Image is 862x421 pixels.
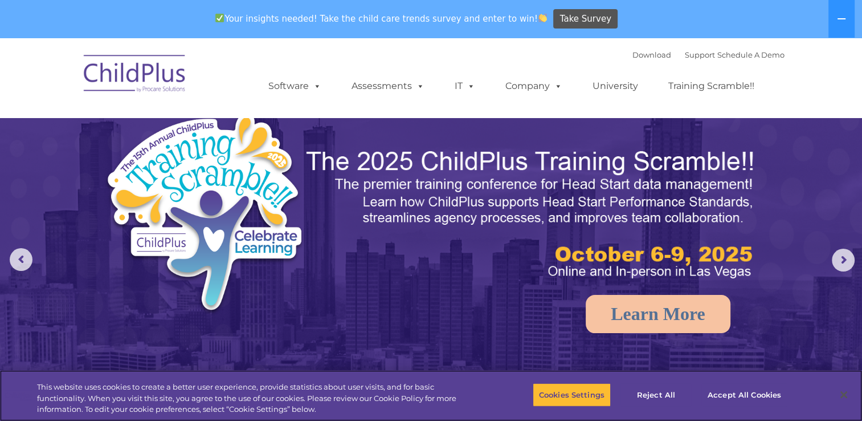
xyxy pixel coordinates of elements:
[443,75,487,98] a: IT
[211,7,552,30] span: Your insights needed! Take the child care trends survey and enter to win!
[158,122,207,131] span: Phone number
[560,9,611,29] span: Take Survey
[533,383,611,407] button: Cookies Settings
[37,382,474,415] div: This website uses cookies to create a better user experience, provide statistics about user visit...
[831,382,856,407] button: Close
[620,383,692,407] button: Reject All
[657,75,766,98] a: Training Scramble!!
[215,14,224,22] img: ✅
[553,9,618,29] a: Take Survey
[581,75,649,98] a: University
[701,383,787,407] button: Accept All Cookies
[494,75,574,98] a: Company
[340,75,436,98] a: Assessments
[538,14,547,22] img: 👏
[586,295,730,333] a: Learn More
[717,50,785,59] a: Schedule A Demo
[78,47,192,104] img: ChildPlus by Procare Solutions
[685,50,715,59] a: Support
[158,75,193,84] span: Last name
[632,50,671,59] a: Download
[632,50,785,59] font: |
[257,75,333,98] a: Software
